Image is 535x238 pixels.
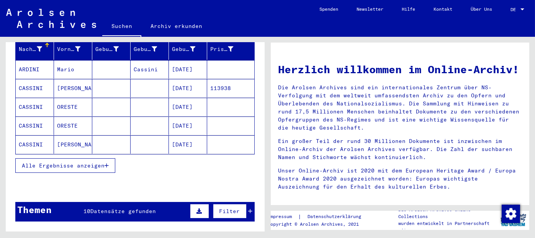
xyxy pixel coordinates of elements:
[17,203,52,217] div: Themen
[22,162,105,169] span: Alle Ergebnisse anzeigen
[210,43,245,55] div: Prisoner #
[54,117,92,135] mat-cell: ORESTE
[57,43,92,55] div: Vorname
[131,60,169,79] mat-cell: Cassini
[83,208,90,215] span: 10
[19,43,54,55] div: Nachname
[502,205,520,223] img: Zustimmung ändern
[95,43,130,55] div: Geburtsname
[499,210,528,230] img: yv_logo.png
[57,45,80,53] div: Vorname
[278,137,522,161] p: Ein großer Teil der rund 30 Millionen Dokumente ist inzwischen im Online-Archiv der Arolsen Archi...
[510,7,519,12] span: DE
[16,38,54,60] mat-header-cell: Nachname
[16,79,54,97] mat-cell: CASSINI
[169,98,207,116] mat-cell: [DATE]
[16,60,54,79] mat-cell: ARDINI
[278,167,522,191] p: Unser Online-Archiv ist 2020 mit dem European Heritage Award / Europa Nostra Award 2020 ausgezeic...
[213,204,247,218] button: Filter
[95,45,119,53] div: Geburtsname
[169,117,207,135] mat-cell: [DATE]
[398,206,497,220] p: Die Arolsen Archives Online-Collections
[172,45,195,53] div: Geburtsdatum
[6,9,96,28] img: Arolsen_neg.svg
[207,38,254,60] mat-header-cell: Prisoner #
[301,213,370,221] a: Datenschutzerklärung
[278,61,522,77] h1: Herzlich willkommen im Online-Archiv!
[278,84,522,132] p: Die Arolsen Archives sind ein internationales Zentrum über NS-Verfolgung mit dem weltweit umfasse...
[268,213,298,221] a: Impressum
[169,135,207,154] mat-cell: [DATE]
[90,208,156,215] span: Datensätze gefunden
[131,38,169,60] mat-header-cell: Geburt‏
[54,135,92,154] mat-cell: [PERSON_NAME]
[54,79,92,97] mat-cell: [PERSON_NAME]
[169,38,207,60] mat-header-cell: Geburtsdatum
[134,43,169,55] div: Geburt‏
[102,17,141,37] a: Suchen
[16,98,54,116] mat-cell: CASSINI
[134,45,157,53] div: Geburt‏
[92,38,131,60] mat-header-cell: Geburtsname
[54,98,92,116] mat-cell: ORESTE
[54,38,92,60] mat-header-cell: Vorname
[16,117,54,135] mat-cell: CASSINI
[398,220,497,234] p: wurden entwickelt in Partnerschaft mit
[16,135,54,154] mat-cell: CASSINI
[207,79,254,97] mat-cell: 113938
[15,158,115,173] button: Alle Ergebnisse anzeigen
[268,213,370,221] div: |
[19,45,42,53] div: Nachname
[141,17,211,35] a: Archiv erkunden
[169,79,207,97] mat-cell: [DATE]
[169,60,207,79] mat-cell: [DATE]
[210,45,234,53] div: Prisoner #
[268,221,370,228] p: Copyright © Arolsen Archives, 2021
[501,204,520,223] div: Zustimmung ändern
[172,43,207,55] div: Geburtsdatum
[219,208,240,215] span: Filter
[54,60,92,79] mat-cell: Mario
